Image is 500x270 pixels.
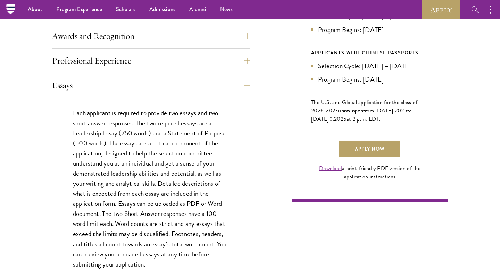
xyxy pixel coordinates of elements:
[339,141,400,157] a: Apply Now
[404,107,407,115] span: 5
[52,52,250,69] button: Professional Experience
[335,107,338,115] span: 7
[341,107,363,115] span: now open
[311,98,417,115] span: The U.S. and Global application for the class of 202
[311,49,428,57] div: APPLICANTS WITH CHINESE PASSPORTS
[311,107,412,123] span: to [DATE]
[311,25,428,35] li: Program Begins: [DATE]
[320,107,324,115] span: 6
[333,115,334,123] span: ,
[311,61,428,71] li: Selection Cycle: [DATE] – [DATE]
[395,107,404,115] span: 202
[311,164,428,181] div: a print-friendly PDF version of the application instructions
[363,107,395,115] span: from [DATE],
[73,108,229,269] p: Each applicant is required to provide two essays and two short answer responses. The two required...
[52,77,250,94] button: Essays
[347,115,381,123] span: at 3 p.m. EDT.
[311,74,428,84] li: Program Begins: [DATE]
[343,115,347,123] span: 5
[52,28,250,44] button: Awards and Recognition
[334,115,343,123] span: 202
[319,164,342,172] a: Download
[329,115,333,123] span: 0
[338,107,341,115] span: is
[324,107,335,115] span: -202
